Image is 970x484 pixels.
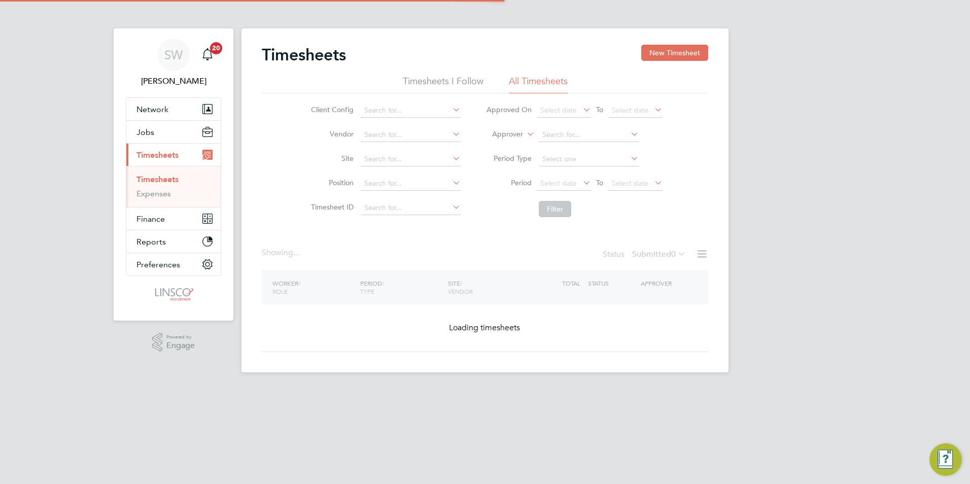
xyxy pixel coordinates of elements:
button: Reports [126,230,221,253]
input: Search for... [361,177,461,191]
span: 20 [210,42,222,54]
button: Timesheets [126,144,221,166]
li: All Timesheets [509,75,568,93]
input: Select one [539,152,639,166]
button: New Timesheet [641,45,708,61]
input: Search for... [539,128,639,142]
span: Select date [540,106,577,115]
a: 20 [197,39,218,71]
button: Filter [539,201,571,217]
span: Preferences [136,260,180,269]
a: Go to home page [126,286,221,302]
label: Position [308,178,354,187]
span: To [593,103,606,116]
button: Preferences [126,253,221,275]
span: Engage [166,341,195,350]
label: Approver [477,129,523,140]
button: Engage Resource Center [929,443,962,476]
input: Search for... [361,103,461,118]
div: Timesheets [126,166,221,207]
a: Powered byEngage [152,333,195,352]
label: Timesheet ID [308,202,354,212]
input: Search for... [361,128,461,142]
input: Search for... [361,152,461,166]
label: Submitted [632,249,686,259]
span: SW [164,48,183,61]
span: Powered by [166,333,195,341]
li: Timesheets I Follow [403,75,483,93]
h2: Timesheets [262,45,346,65]
label: Client Config [308,105,354,114]
span: To [593,176,606,189]
span: Select date [540,179,577,188]
span: Timesheets [136,150,179,160]
label: Site [308,154,354,163]
span: Select date [612,106,648,115]
button: Network [126,98,221,120]
span: Shaun White [126,75,221,87]
span: Network [136,105,168,114]
a: SW[PERSON_NAME] [126,39,221,87]
a: Expenses [136,189,171,198]
span: ... [293,248,299,258]
label: Period Type [486,154,532,163]
input: Search for... [361,201,461,215]
span: Finance [136,214,165,224]
span: Jobs [136,127,154,137]
div: Status [603,248,688,262]
button: Finance [126,208,221,230]
a: Timesheets [136,175,179,184]
label: Vendor [308,129,354,139]
span: Reports [136,237,166,247]
span: 0 [671,249,676,259]
div: Showing [262,248,301,258]
button: Jobs [126,121,221,143]
nav: Main navigation [114,28,233,321]
label: Period [486,178,532,187]
span: Select date [612,179,648,188]
img: linsco-logo-retina.png [152,286,194,302]
label: Approved On [486,105,532,114]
